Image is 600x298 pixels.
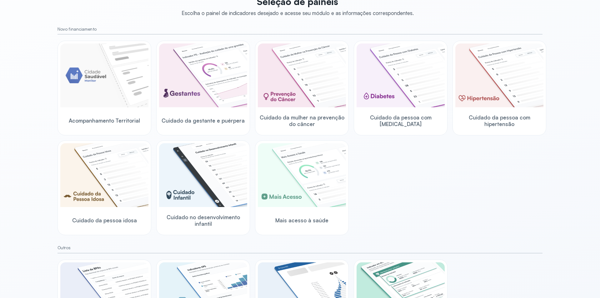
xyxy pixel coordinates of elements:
[455,43,543,107] img: hypertension.png
[455,114,543,128] span: Cuidado da pessoa com hipertensão
[159,214,247,227] span: Cuidado no desenvolvimento infantil
[357,114,445,128] span: Cuidado da pessoa com [MEDICAL_DATA]
[258,43,346,107] img: woman-cancer-prevention-care.png
[69,117,140,124] span: Acompanhamento Territorial
[57,245,542,250] small: Outros
[72,217,137,224] span: Cuidado da pessoa idosa
[258,143,346,207] img: healthcare-greater-access.png
[159,43,247,107] img: pregnants.png
[357,43,445,107] img: diabetics.png
[162,117,245,124] span: Cuidado da gestante e puérpera
[60,143,148,207] img: elderly.png
[258,114,346,128] span: Cuidado da mulher na prevenção do câncer
[57,27,542,32] small: Novo financiamento
[275,217,328,224] span: Mais acesso à saúde
[60,43,148,107] img: placeholder-module-ilustration.png
[159,143,247,207] img: child-development.png
[182,10,414,16] div: Escolha o painel de indicadores desejado e acesse seu módulo e as informações correspondentes.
